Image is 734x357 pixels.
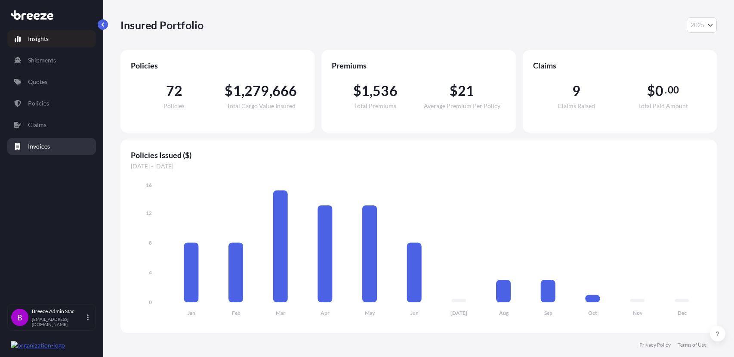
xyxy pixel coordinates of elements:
span: Total Paid Amount [638,103,688,109]
span: $ [225,84,233,98]
button: Year Selector [687,17,717,33]
p: Insured Portfolio [120,18,204,32]
span: 1 [361,84,370,98]
p: Quotes [28,78,47,86]
span: 9 [572,84,580,98]
span: Total Premiums [354,103,396,109]
tspan: Apr [321,310,330,316]
a: Privacy Policy [639,341,671,348]
span: , [269,84,272,98]
tspan: May [365,310,375,316]
tspan: 4 [149,269,152,276]
tspan: Nov [633,310,643,316]
tspan: Aug [499,310,509,316]
span: $ [450,84,458,98]
tspan: [DATE] [450,310,467,316]
span: $ [353,84,361,98]
span: $ [647,84,655,98]
span: , [370,84,373,98]
tspan: 16 [146,182,152,188]
a: Quotes [7,73,96,90]
span: Policies Issued ($) [131,150,706,160]
span: Claims Raised [558,103,595,109]
span: Average Premium Per Policy [424,103,500,109]
a: Insights [7,30,96,47]
p: Shipments [28,56,56,65]
span: B [17,313,22,322]
span: [DATE] - [DATE] [131,162,706,171]
tspan: 8 [149,239,152,246]
span: Policies [131,60,304,71]
tspan: Jun [410,310,419,316]
span: Claims [533,60,706,71]
p: [EMAIL_ADDRESS][DOMAIN_NAME] [32,317,85,327]
span: , [241,84,244,98]
tspan: Jan [188,310,195,316]
img: organization-logo [11,341,65,350]
tspan: Mar [276,310,285,316]
a: Shipments [7,52,96,69]
span: Total Cargo Value Insured [227,103,296,109]
p: Breeze.Admin Stac [32,308,85,315]
tspan: 12 [146,210,152,216]
a: Terms of Use [678,341,706,348]
span: 21 [458,84,474,98]
p: Insights [28,34,49,43]
span: 0 [655,84,663,98]
tspan: 0 [149,299,152,305]
tspan: Sep [544,310,552,316]
span: 536 [373,84,398,98]
span: 00 [668,87,679,93]
span: Policies [163,103,185,109]
p: Invoices [28,142,50,151]
span: Premiums [332,60,505,71]
a: Invoices [7,138,96,155]
p: Claims [28,121,46,129]
a: Claims [7,116,96,133]
span: 72 [166,84,182,98]
span: 1 [233,84,241,98]
span: 279 [244,84,269,98]
tspan: Dec [678,310,687,316]
a: Policies [7,95,96,112]
span: . [665,87,667,93]
span: 666 [272,84,297,98]
p: Policies [28,99,49,108]
span: 2025 [691,21,704,29]
tspan: Oct [588,310,597,316]
tspan: Feb [232,310,241,316]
